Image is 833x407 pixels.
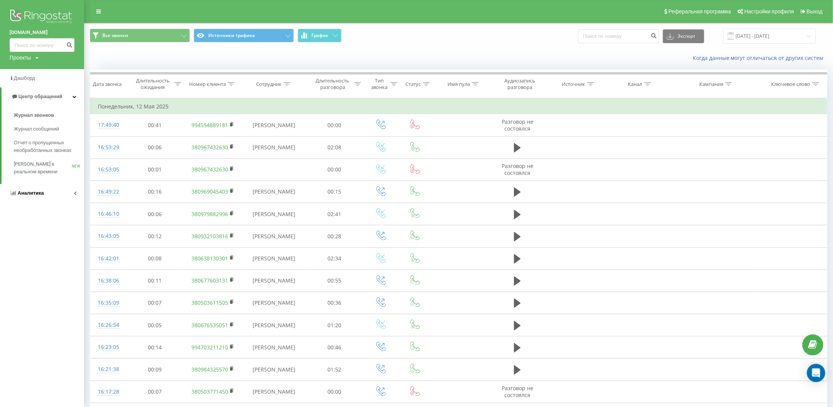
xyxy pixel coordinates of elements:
span: Все звонки [102,32,128,39]
td: 00:01 [126,158,183,181]
div: Кампания [699,81,723,87]
td: 00:00 [306,158,363,181]
div: Длительность ожидания [133,78,173,90]
td: [PERSON_NAME] [242,336,306,359]
td: [PERSON_NAME] [242,225,306,247]
td: [PERSON_NAME] [242,292,306,314]
div: Тип звонка [370,78,389,90]
td: [PERSON_NAME] [242,381,306,403]
span: Реферальная программа [668,8,731,15]
td: Понедельник, 12 Мая 2025 [90,99,827,114]
a: [DOMAIN_NAME] [10,29,75,36]
a: Центр обращений [2,87,84,106]
td: 02:41 [306,203,363,225]
td: 00:46 [306,336,363,359]
td: [PERSON_NAME] [242,359,306,381]
span: Разговор не состоялся [502,118,533,132]
td: 00:09 [126,359,183,381]
a: Отчет о пропущенных необработанных звонках [14,136,84,157]
a: 380677603131 [191,277,228,284]
span: [PERSON_NAME] в реальном времени [14,160,72,176]
a: 994554889181 [191,121,228,129]
span: Дашборд [14,75,35,81]
a: 994703211210 [191,344,228,351]
td: 00:08 [126,247,183,270]
div: 16:46:10 [98,207,119,221]
div: Длительность разговора [313,78,352,90]
span: Журнал сообщений [14,125,59,133]
a: 380503771450 [191,388,228,395]
div: Канал [628,81,642,87]
a: 380967432630 [191,166,228,173]
div: 16:17:28 [98,384,119,399]
div: Ключевое слово [771,81,810,87]
span: Отчет о пропущенных необработанных звонках [14,139,80,154]
div: Дата звонка [93,81,122,87]
button: Источники трафика [194,29,294,42]
a: 380638130301 [191,255,228,262]
span: Аналитика [18,190,44,196]
div: Проекты [10,54,31,61]
a: 380979882996 [191,210,228,218]
div: 16:26:54 [98,318,119,333]
td: [PERSON_NAME] [242,114,306,136]
span: Выход [807,8,823,15]
span: Журнал звонков [14,111,54,119]
td: 00:15 [306,181,363,203]
a: 380967432630 [191,144,228,151]
td: 00:16 [126,181,183,203]
td: 00:00 [306,381,363,403]
a: Журнал звонков [14,108,84,122]
a: 380984325570 [191,366,228,373]
span: Центр обращений [18,94,62,99]
span: Настройки профиля [744,8,794,15]
a: 380503611505 [191,299,228,306]
div: 16:42:01 [98,251,119,266]
div: Номер клиента [189,81,226,87]
div: 16:53:05 [98,162,119,177]
td: [PERSON_NAME] [242,181,306,203]
td: 01:52 [306,359,363,381]
td: 00:41 [126,114,183,136]
div: Аудиозапись разговора [497,78,543,90]
a: 380969045403 [191,188,228,195]
td: 00:05 [126,314,183,336]
td: 00:07 [126,381,183,403]
span: Разговор не состоялся [502,384,533,399]
div: 16:23:05 [98,340,119,355]
div: 16:53:29 [98,140,119,155]
input: Поиск по номеру [10,38,75,52]
button: График [298,29,342,42]
td: 00:00 [306,114,363,136]
td: 00:12 [126,225,183,247]
button: Все звонки [90,29,190,42]
td: 00:14 [126,336,183,359]
a: Журнал сообщений [14,122,84,136]
td: 00:28 [306,225,363,247]
div: Статус [406,81,421,87]
td: 01:20 [306,314,363,336]
td: 00:07 [126,292,183,314]
td: 00:06 [126,203,183,225]
span: Разговор не состоялся [502,162,533,176]
td: 02:34 [306,247,363,270]
div: Open Intercom Messenger [807,364,825,382]
div: Сотрудник [256,81,282,87]
div: 16:49:22 [98,184,119,199]
input: Поиск по номеру [578,29,659,43]
span: График [312,33,329,38]
button: Экспорт [663,29,704,43]
a: 380932103816 [191,233,228,240]
td: [PERSON_NAME] [242,270,306,292]
td: 00:06 [126,136,183,158]
td: 00:11 [126,270,183,292]
td: [PERSON_NAME] [242,136,306,158]
div: 16:38:06 [98,273,119,288]
div: 16:35:09 [98,296,119,310]
img: Ringostat logo [10,8,75,27]
td: [PERSON_NAME] [242,314,306,336]
td: 00:36 [306,292,363,314]
div: 16:21:38 [98,362,119,377]
div: Имя пула [447,81,470,87]
td: [PERSON_NAME] [242,247,306,270]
